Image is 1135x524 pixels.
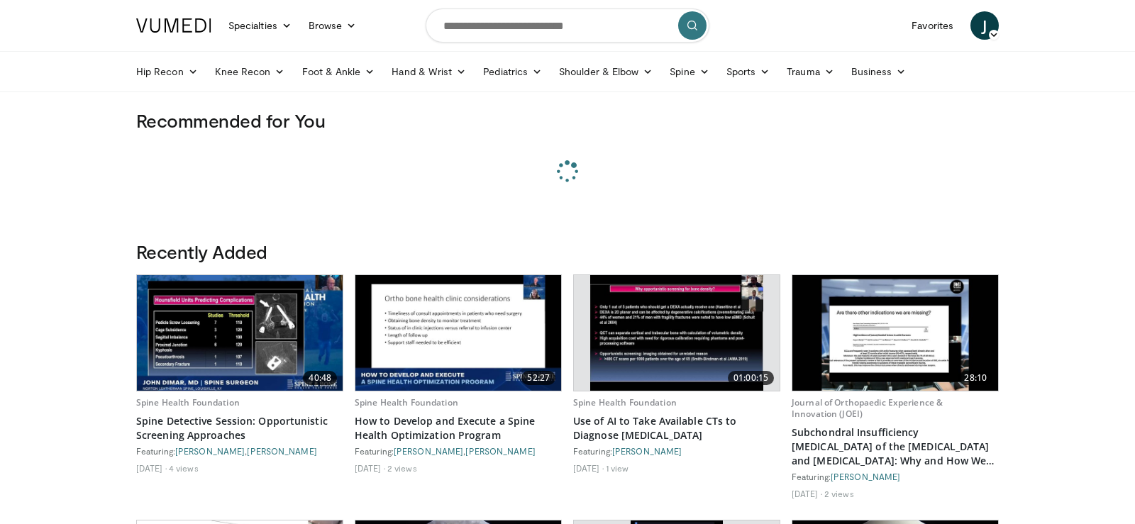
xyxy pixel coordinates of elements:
img: a1ec4d4b-974b-4b28-aa15-b411f68d8138.620x360_q85_upscale.jpg [590,275,764,391]
span: 28:10 [958,371,992,385]
span: 01:00:15 [728,371,774,385]
a: Hip Recon [128,57,206,86]
a: Hand & Wrist [383,57,475,86]
a: [PERSON_NAME] [175,446,245,456]
a: 01:00:15 [574,275,780,391]
span: 52:27 [521,371,555,385]
div: Featuring: [573,445,780,457]
a: Sports [718,57,779,86]
li: [DATE] [355,462,385,474]
a: [PERSON_NAME] [247,446,316,456]
a: [PERSON_NAME] [394,446,463,456]
div: Featuring: , [136,445,343,457]
a: [PERSON_NAME] [465,446,535,456]
div: Featuring: , [355,445,562,457]
a: Subchondral Insufficiency [MEDICAL_DATA] of the [MEDICAL_DATA] and [MEDICAL_DATA]: Why and How We... [792,425,999,468]
li: [DATE] [136,462,167,474]
a: Business [843,57,915,86]
li: 2 views [387,462,417,474]
li: 2 views [824,488,854,499]
div: Featuring: [792,471,999,482]
li: 1 view [606,462,629,474]
img: 2bdf7522-1c47-4a36-b4a8-959f82b217bd.620x360_q85_upscale.jpg [355,275,561,391]
a: 28:10 [792,275,998,391]
a: 52:27 [355,275,561,391]
h3: Recently Added [136,240,999,263]
a: Pediatrics [475,57,550,86]
a: Spine Health Foundation [136,396,240,408]
a: Journal of Orthopaedic Experience & Innovation (JOEI) [792,396,943,420]
a: Trauma [778,57,843,86]
input: Search topics, interventions [426,9,709,43]
a: Spine Health Foundation [573,396,677,408]
span: 40:48 [303,371,337,385]
li: 4 views [169,462,199,474]
img: 410ed940-cf0a-4706-b3f0-ea35bc4da3e5.620x360_q85_upscale.jpg [137,275,343,391]
li: [DATE] [573,462,604,474]
h3: Recommended for You [136,109,999,132]
a: [PERSON_NAME] [831,472,900,481]
a: Shoulder & Elbow [550,57,661,86]
a: Favorites [903,11,962,40]
a: Specialties [220,11,300,40]
a: Spine [661,57,717,86]
a: Knee Recon [206,57,294,86]
li: [DATE] [792,488,822,499]
a: 40:48 [137,275,343,391]
a: [PERSON_NAME] [612,446,682,456]
a: J [970,11,999,40]
a: Spine Detective Session: Opportunistic Screening Approaches [136,414,343,442]
a: Foot & Ankle [294,57,384,86]
a: Browse [300,11,365,40]
img: 0d11209b-9163-4cf9-9c37-c045ad2ce7a1.620x360_q85_upscale.jpg [792,275,998,391]
a: How to Develop and Execute a Spine Health Optimization Program [355,414,562,442]
a: Spine Health Foundation [355,396,458,408]
img: VuMedi Logo [136,18,211,33]
a: Use of AI to Take Available CTs to Diagnose [MEDICAL_DATA] [573,414,780,442]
